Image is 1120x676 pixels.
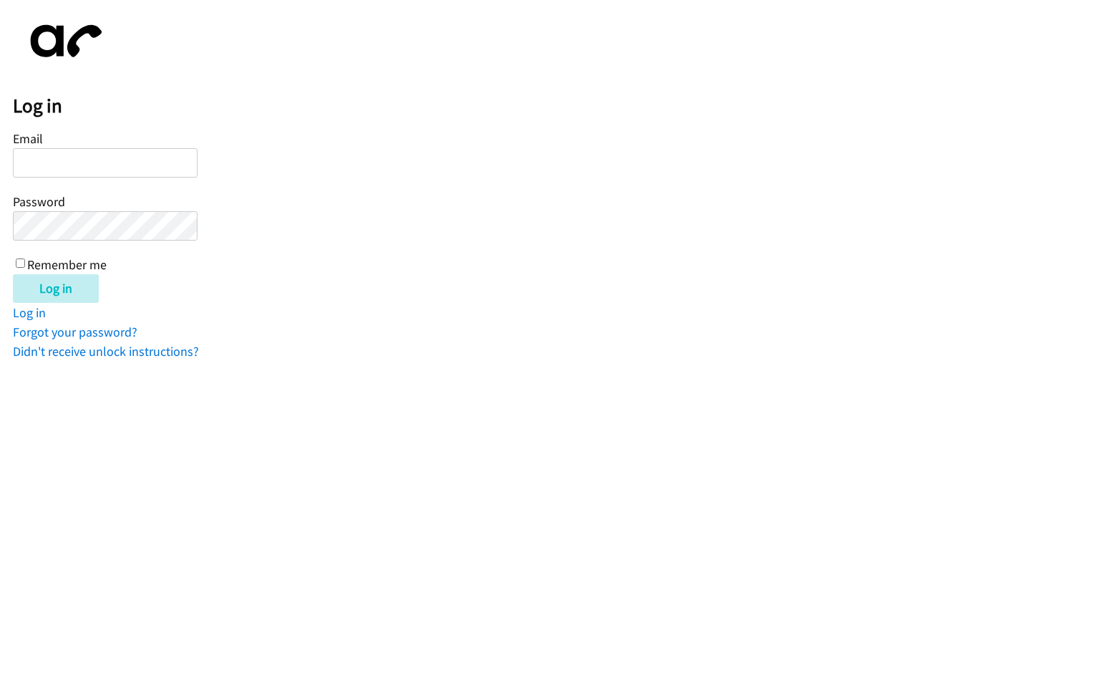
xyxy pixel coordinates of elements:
h2: Log in [13,94,1120,118]
label: Email [13,130,43,147]
label: Remember me [27,256,107,273]
a: Didn't receive unlock instructions? [13,343,199,359]
a: Log in [13,304,46,321]
input: Log in [13,274,99,303]
img: aphone-8a226864a2ddd6a5e75d1ebefc011f4aa8f32683c2d82f3fb0802fe031f96514.svg [13,13,113,69]
a: Forgot your password? [13,324,137,340]
label: Password [13,193,65,210]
